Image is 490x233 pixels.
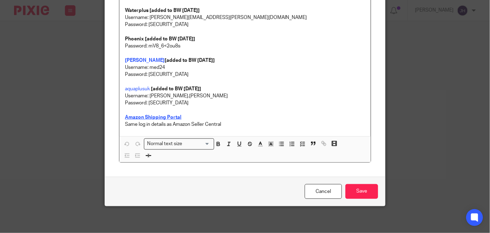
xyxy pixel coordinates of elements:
p: Username: med24 [125,64,365,71]
a: aquaplusuk [125,86,150,91]
p: Username: [PERSON_NAME][EMAIL_ADDRESS][PERSON_NAME][DOMAIN_NAME] [125,14,365,21]
input: Search for option [185,140,210,148]
p: Password: mV8_6<2ou8s [125,43,365,50]
div: Search for option [144,138,214,149]
strong: Phoenix [added to BW [DATE]] [125,37,195,41]
p: Same log in details as Amazon Seller Central [125,121,365,128]
a: Cancel [305,184,342,199]
a: Amazon Shipping Portal [125,115,181,120]
a: [PERSON_NAME] [125,58,165,63]
span: Normal text size [146,140,184,148]
p: Password: [SECURITY_DATA] [125,21,365,28]
strong: [added to BW [DATE]] [165,58,215,63]
strong: Waterplus [125,8,148,13]
strong: [added to BW [DATE]] [150,8,200,13]
input: Save [345,184,378,199]
p: Password: [SECURITY_DATA] [125,99,365,106]
strong: [added to BW [DATE]] [151,86,201,91]
p: Username: [PERSON_NAME].[PERSON_NAME] [125,92,365,99]
p: Password: [SECURITY_DATA] [125,71,365,78]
